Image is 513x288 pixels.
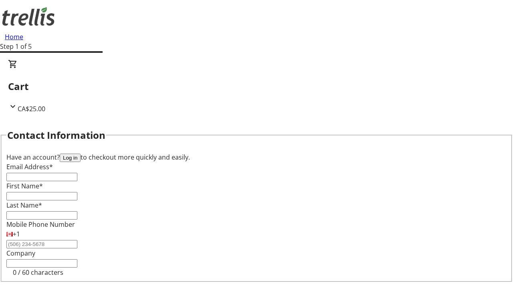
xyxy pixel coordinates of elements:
tr-character-limit: 0 / 60 characters [13,268,63,277]
label: Email Address* [6,162,53,171]
input: (506) 234-5678 [6,240,77,248]
h2: Contact Information [7,128,105,142]
div: CartCA$25.00 [8,59,505,114]
button: Log in [60,154,81,162]
label: Company [6,249,35,258]
label: Mobile Phone Number [6,220,75,229]
label: Last Name* [6,201,42,210]
label: First Name* [6,182,43,190]
h2: Cart [8,79,505,94]
span: CA$25.00 [18,104,45,113]
div: Have an account? to checkout more quickly and easily. [6,152,507,162]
